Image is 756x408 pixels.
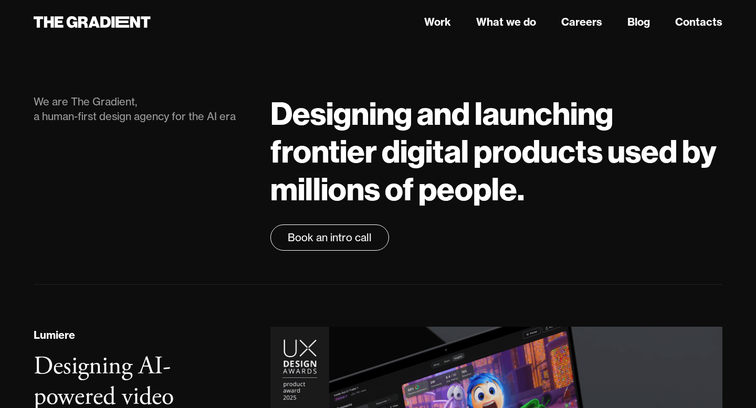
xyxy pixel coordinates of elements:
[424,14,451,30] a: Work
[270,94,722,208] h1: Designing and launching frontier digital products used by millions of people.
[476,14,536,30] a: What we do
[675,14,722,30] a: Contacts
[270,224,389,251] a: Book an intro call
[34,327,75,343] div: Lumiere
[627,14,650,30] a: Blog
[34,94,249,124] div: We are The Gradient, a human-first design agency for the AI era
[561,14,602,30] a: Careers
